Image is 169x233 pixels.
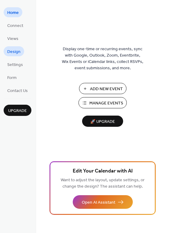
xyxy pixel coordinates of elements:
span: Design [7,49,21,55]
span: 🚀 Upgrade [86,118,120,126]
span: Manage Events [89,100,123,107]
a: Connect [4,20,27,30]
span: Home [7,10,19,16]
button: Manage Events [78,97,127,108]
span: Want to adjust the layout, update settings, or change the design? The assistant can help. [61,176,145,191]
a: Home [4,7,22,17]
a: Form [4,72,20,82]
span: Open AI Assistant [82,199,115,206]
span: Upgrade [8,108,27,114]
a: Views [4,33,22,43]
span: Views [7,36,18,42]
span: Edit Your Calendar with AI [73,167,133,176]
span: Contact Us [7,88,28,94]
button: Upgrade [4,105,31,116]
a: Contact Us [4,85,31,95]
button: Add New Event [79,83,126,94]
button: 🚀 Upgrade [82,116,123,127]
span: Connect [7,23,23,29]
a: Design [4,46,24,56]
span: Form [7,75,17,81]
button: Open AI Assistant [73,195,133,209]
span: Add New Event [90,86,123,92]
span: Display one-time or recurring events, sync with Google, Outlook, Zoom, Eventbrite, Wix Events or ... [62,46,143,71]
a: Settings [4,59,27,69]
span: Settings [7,62,23,68]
